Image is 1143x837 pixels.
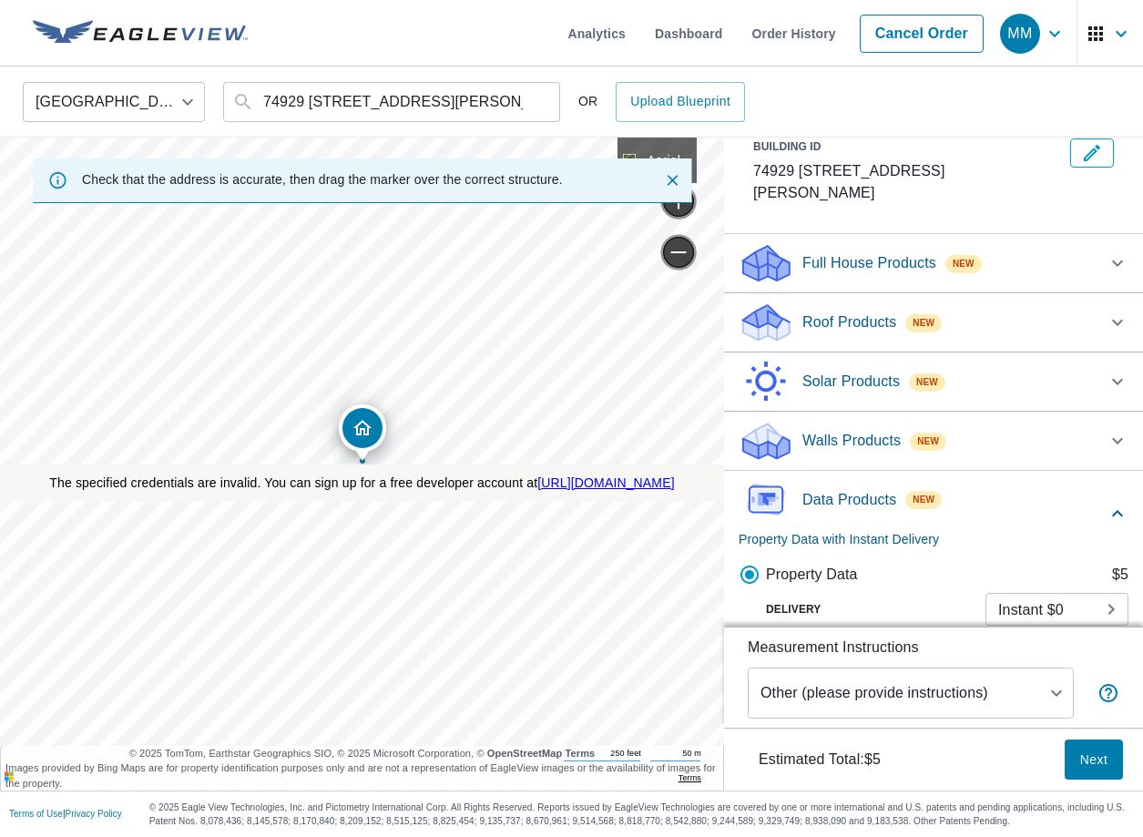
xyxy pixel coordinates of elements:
[9,809,122,820] p: |
[33,20,248,47] img: EV Logo
[23,77,205,128] div: [GEOGRAPHIC_DATA]
[953,257,975,271] span: New
[1065,740,1123,781] button: Next
[660,168,684,192] button: Close
[739,301,1128,344] div: Roof ProductsNew
[679,772,701,784] a: Terms
[339,404,386,461] div: Dropped pin, building 1, Residential property, 74929 342 Ave Elsie, NE 69134
[802,371,900,393] p: Solar Products
[802,489,896,511] p: Data Products
[913,493,934,507] span: New
[753,160,1063,204] p: 74929 [STREET_ADDRESS][PERSON_NAME]
[66,809,122,819] a: Privacy Policy
[487,748,563,759] a: OpenStreetMap
[917,434,939,449] span: New
[9,809,63,819] a: Terms of Use
[617,138,697,183] div: Aerial
[1070,138,1114,168] button: Edit building 1
[1097,682,1119,704] span: Your report will include the primary structure and a detached garage if one exists.
[263,77,523,128] input: Search by address or latitude-longitude
[149,801,1134,828] p: © 2025 Eagle View Technologies, Inc. and Pictometry International Corp. All Rights Reserved. Repo...
[641,138,686,183] div: Aerial
[744,740,895,780] p: Estimated Total: $5
[537,475,675,490] a: [URL][DOMAIN_NAME]
[616,82,745,122] a: Upload Blueprint
[739,601,985,618] p: Delivery
[916,375,938,390] span: New
[802,430,901,452] p: Walls Products
[766,564,858,586] p: Property Data
[739,360,1128,403] div: Solar ProductsNew
[913,316,934,331] span: New
[82,171,563,188] p: Check that the address is accurate, then drag the marker over the correct structure.
[578,82,745,122] div: OR
[748,668,1074,719] div: Other (please provide instructions)
[802,311,896,333] p: Roof Products
[802,252,936,274] p: Full House Products
[753,140,822,153] p: BUILDING ID
[739,419,1128,463] div: Walls ProductsNew
[1000,14,1040,54] div: MM
[630,90,730,113] span: Upload Blueprint
[566,748,596,759] a: Terms
[129,746,596,761] span: © 2025 TomTom, Earthstar Geographics SIO, © 2025 Microsoft Corporation, ©
[739,241,1128,285] div: Full House ProductsNew
[860,15,984,53] a: Cancel Order
[1112,564,1128,586] p: $5
[739,478,1128,549] div: Data ProductsNewProperty Data with Instant Delivery
[985,584,1128,635] div: Instant $0
[748,637,1119,658] p: Measurement Instructions
[739,530,1107,549] p: Property Data with Instant Delivery
[660,234,697,270] a: Current Level 17, Zoom Out
[1079,749,1108,771] span: Next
